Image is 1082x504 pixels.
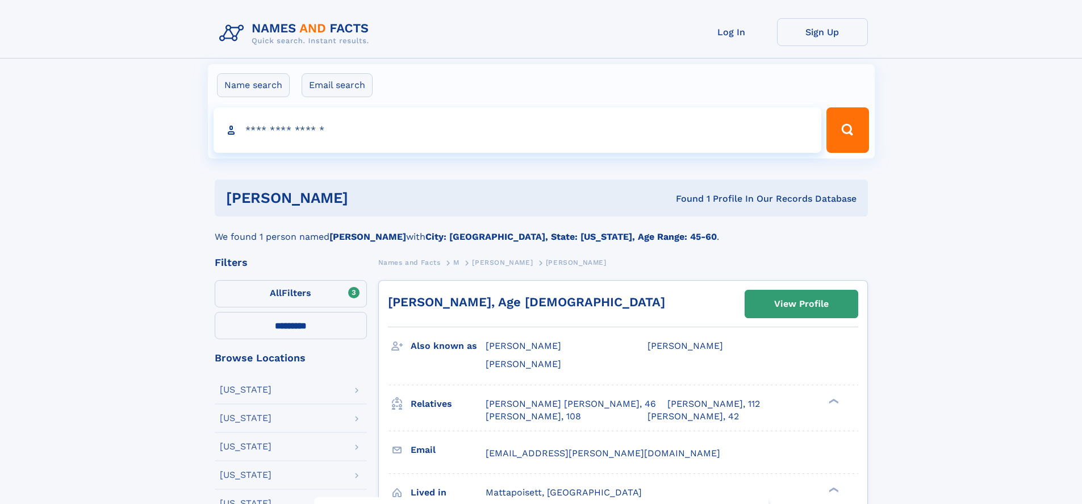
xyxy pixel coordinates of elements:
[220,385,271,394] div: [US_STATE]
[486,448,720,459] span: [EMAIL_ADDRESS][PERSON_NAME][DOMAIN_NAME]
[774,291,829,317] div: View Profile
[777,18,868,46] a: Sign Up
[270,288,282,298] span: All
[215,280,367,307] label: Filters
[411,394,486,414] h3: Relatives
[214,107,822,153] input: search input
[378,255,441,269] a: Names and Facts
[388,295,665,309] a: [PERSON_NAME], Age [DEMOGRAPHIC_DATA]
[220,470,271,480] div: [US_STATE]
[546,259,607,266] span: [PERSON_NAME]
[486,487,642,498] span: Mattapoisett, [GEOGRAPHIC_DATA]
[745,290,858,318] a: View Profile
[215,257,367,268] div: Filters
[667,398,760,410] a: [PERSON_NAME], 112
[215,353,367,363] div: Browse Locations
[217,73,290,97] label: Name search
[826,107,868,153] button: Search Button
[215,18,378,49] img: Logo Names and Facts
[226,191,512,205] h1: [PERSON_NAME]
[486,340,561,351] span: [PERSON_NAME]
[472,259,533,266] span: [PERSON_NAME]
[220,442,271,451] div: [US_STATE]
[411,440,486,460] h3: Email
[411,483,486,502] h3: Lived in
[647,340,723,351] span: [PERSON_NAME]
[647,410,739,423] a: [PERSON_NAME], 42
[411,336,486,356] h3: Also known as
[486,359,561,369] span: [PERSON_NAME]
[453,255,459,269] a: M
[512,193,857,205] div: Found 1 Profile In Our Records Database
[486,410,581,423] a: [PERSON_NAME], 108
[453,259,459,266] span: M
[329,231,406,242] b: [PERSON_NAME]
[486,398,656,410] a: [PERSON_NAME] [PERSON_NAME], 46
[302,73,373,97] label: Email search
[826,486,839,493] div: ❯
[472,255,533,269] a: [PERSON_NAME]
[686,18,777,46] a: Log In
[826,397,839,405] div: ❯
[220,414,271,423] div: [US_STATE]
[215,216,868,244] div: We found 1 person named with .
[425,231,717,242] b: City: [GEOGRAPHIC_DATA], State: [US_STATE], Age Range: 45-60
